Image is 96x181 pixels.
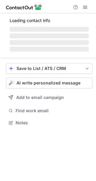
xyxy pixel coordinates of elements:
span: ‌ [10,40,89,45]
span: Add to email campaign [16,95,64,100]
p: Loading contact info [10,18,89,23]
span: Notes [16,120,90,125]
button: Notes [6,119,92,127]
span: AI write personalized message [16,81,80,85]
button: AI write personalized message [6,78,92,88]
span: ‌ [10,47,89,52]
div: Save to List / ATS / CRM [16,66,82,71]
button: Add to email campaign [6,92,92,103]
button: save-profile-one-click [6,63,92,74]
button: Find work email [6,106,92,115]
span: ‌ [10,33,89,38]
span: Find work email [16,108,90,113]
img: ContactOut v5.3.10 [6,4,42,11]
span: ‌ [10,27,89,32]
